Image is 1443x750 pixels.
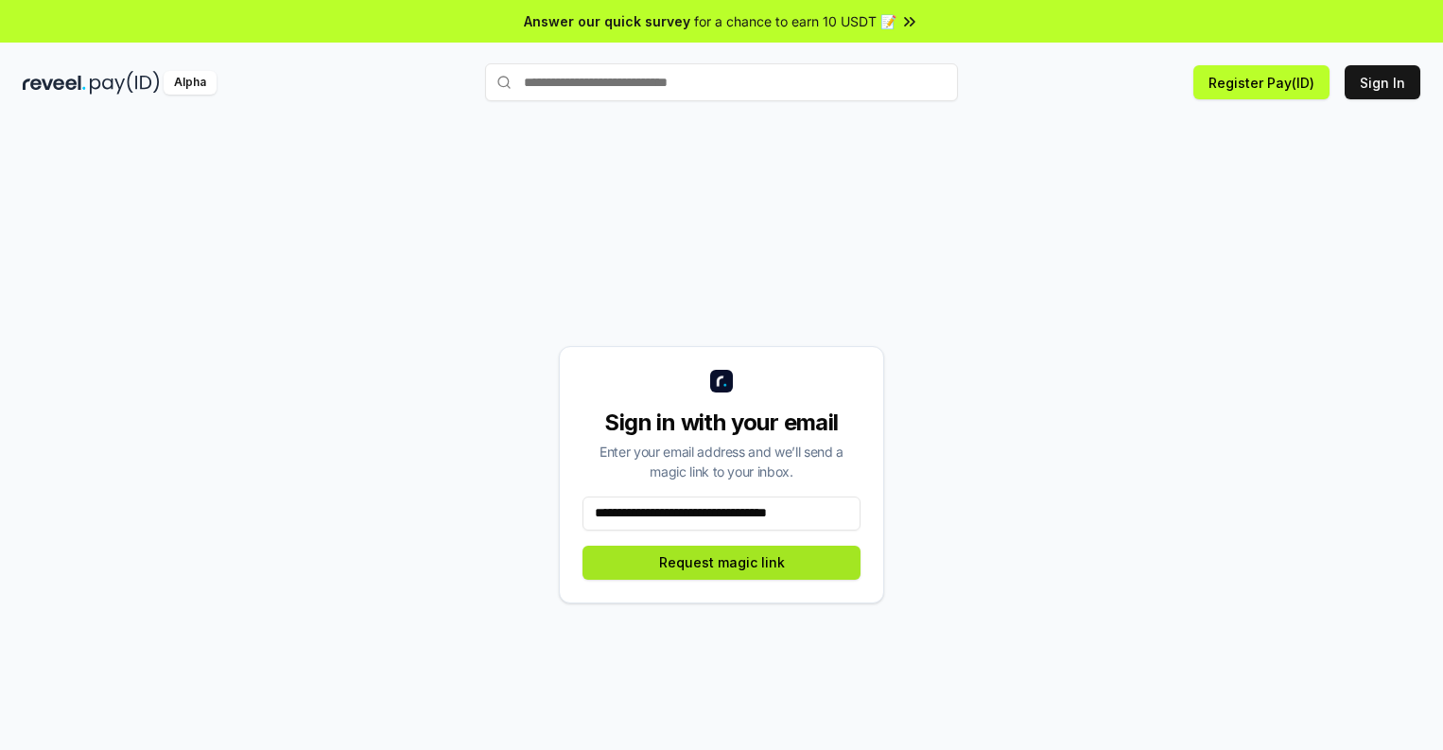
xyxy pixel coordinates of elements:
div: Alpha [164,71,217,95]
span: for a chance to earn 10 USDT 📝 [694,11,896,31]
button: Sign In [1345,65,1420,99]
span: Answer our quick survey [524,11,690,31]
button: Request magic link [582,546,861,580]
img: pay_id [90,71,160,95]
img: logo_small [710,370,733,392]
img: reveel_dark [23,71,86,95]
button: Register Pay(ID) [1193,65,1330,99]
div: Sign in with your email [582,408,861,438]
div: Enter your email address and we’ll send a magic link to your inbox. [582,442,861,481]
